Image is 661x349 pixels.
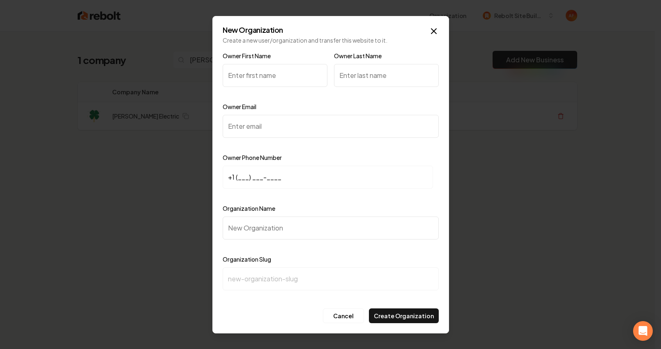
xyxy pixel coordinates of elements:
[223,267,439,290] input: new-organization-slug
[334,52,382,59] label: Owner Last Name
[223,103,256,110] label: Owner Email
[223,52,271,59] label: Owner First Name
[223,217,439,240] input: New Organization
[223,26,439,34] h2: New Organization
[323,308,364,323] button: Cancel
[334,64,439,87] input: Enter last name
[223,205,275,212] label: Organization Name
[223,36,439,44] p: Create a new user/organization and transfer this website to it.
[223,115,439,138] input: Enter email
[223,64,327,87] input: Enter first name
[223,255,271,263] label: Organization Slug
[369,308,439,323] button: Create Organization
[223,154,282,161] label: Owner Phone Number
